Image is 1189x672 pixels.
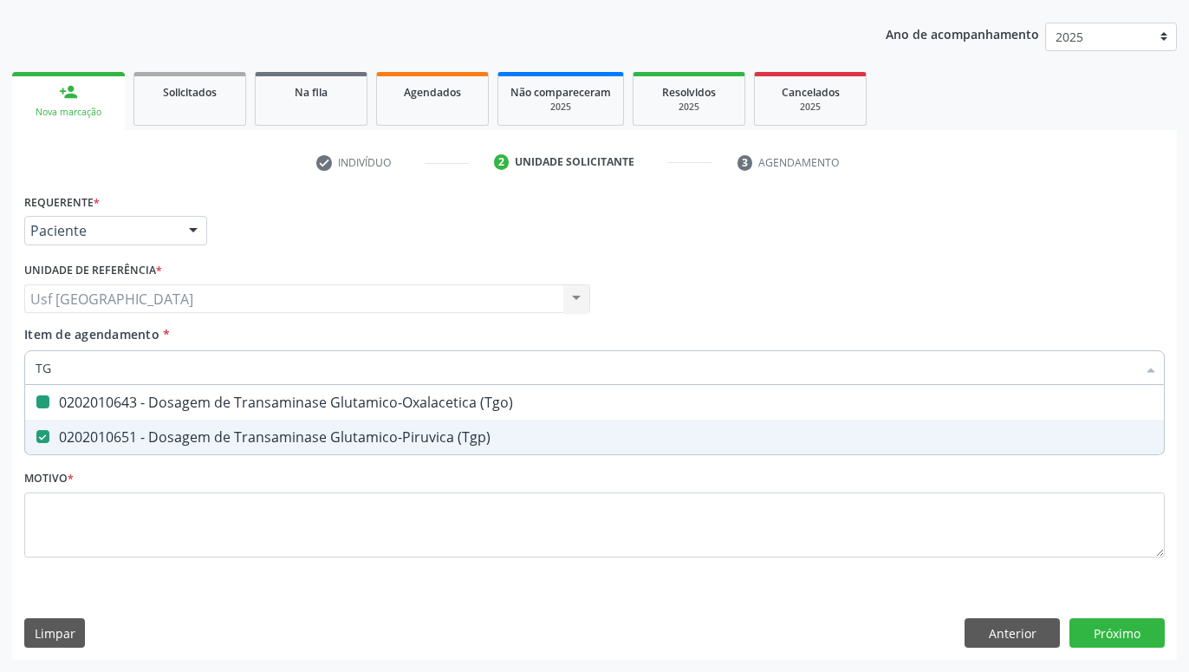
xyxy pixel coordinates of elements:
button: Anterior [965,618,1060,648]
div: 0202010651 - Dosagem de Transaminase Glutamico-Piruvica (Tgp) [36,430,1153,444]
button: Próximo [1069,618,1165,648]
div: 0202010643 - Dosagem de Transaminase Glutamico-Oxalacetica (Tgo) [36,395,1153,409]
p: Ano de acompanhamento [886,23,1039,44]
label: Unidade de referência [24,258,162,284]
span: Paciente [30,222,172,239]
button: Limpar [24,618,85,648]
div: 2025 [646,101,732,114]
span: Item de agendamento [24,326,159,343]
span: Resolvidos [662,85,716,100]
div: Nova marcação [24,106,113,119]
div: 2 [494,154,510,170]
label: Motivo [24,466,74,493]
label: Requerente [24,189,100,216]
span: Não compareceram [510,85,611,100]
div: 2025 [767,101,854,114]
span: Agendados [404,85,461,100]
span: Solicitados [163,85,217,100]
span: Na fila [295,85,328,100]
span: Cancelados [782,85,840,100]
div: 2025 [510,101,611,114]
div: person_add [59,82,78,101]
div: Unidade solicitante [515,154,634,170]
input: Buscar por procedimentos [36,350,1136,385]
